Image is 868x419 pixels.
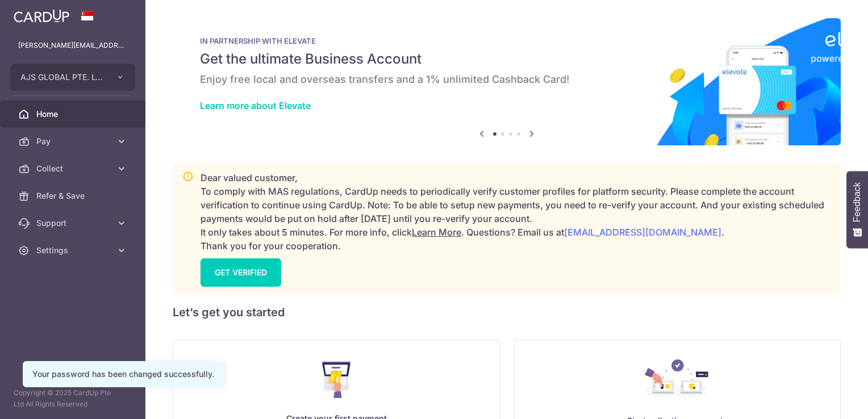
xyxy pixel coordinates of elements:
h5: Get the ultimate Business Account [200,50,813,68]
span: Home [36,108,111,120]
button: AJS GLOBAL PTE. LTD. [10,64,135,91]
span: Refer & Save [36,190,111,202]
button: Feedback - Show survey [846,171,868,248]
img: Make Payment [322,362,351,398]
a: Learn more about Elevate [200,100,311,111]
h5: Let’s get you started [173,303,841,321]
a: [EMAIL_ADDRESS][DOMAIN_NAME] [564,227,721,238]
img: Collect Payment [645,359,710,400]
img: CardUp [14,9,69,23]
h6: Enjoy free local and overseas transfers and a 1% unlimited Cashback Card! [200,73,813,86]
p: Dear valued customer, To comply with MAS regulations, CardUp needs to periodically verify custome... [201,171,831,253]
img: Renovation banner [173,18,841,145]
span: Feedback [852,182,862,222]
div: Your password has been changed successfully. [32,368,214,380]
p: [PERSON_NAME][EMAIL_ADDRESS][DOMAIN_NAME] [18,40,127,51]
a: Learn More [412,227,461,238]
span: AJS GLOBAL PTE. LTD. [20,72,105,83]
span: Pay [36,136,111,147]
span: Collect [36,163,111,174]
span: Support [36,217,111,229]
span: Settings [36,245,111,256]
a: GET VERIFIED [201,258,281,287]
p: IN PARTNERSHIP WITH ELEVATE [200,36,813,45]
